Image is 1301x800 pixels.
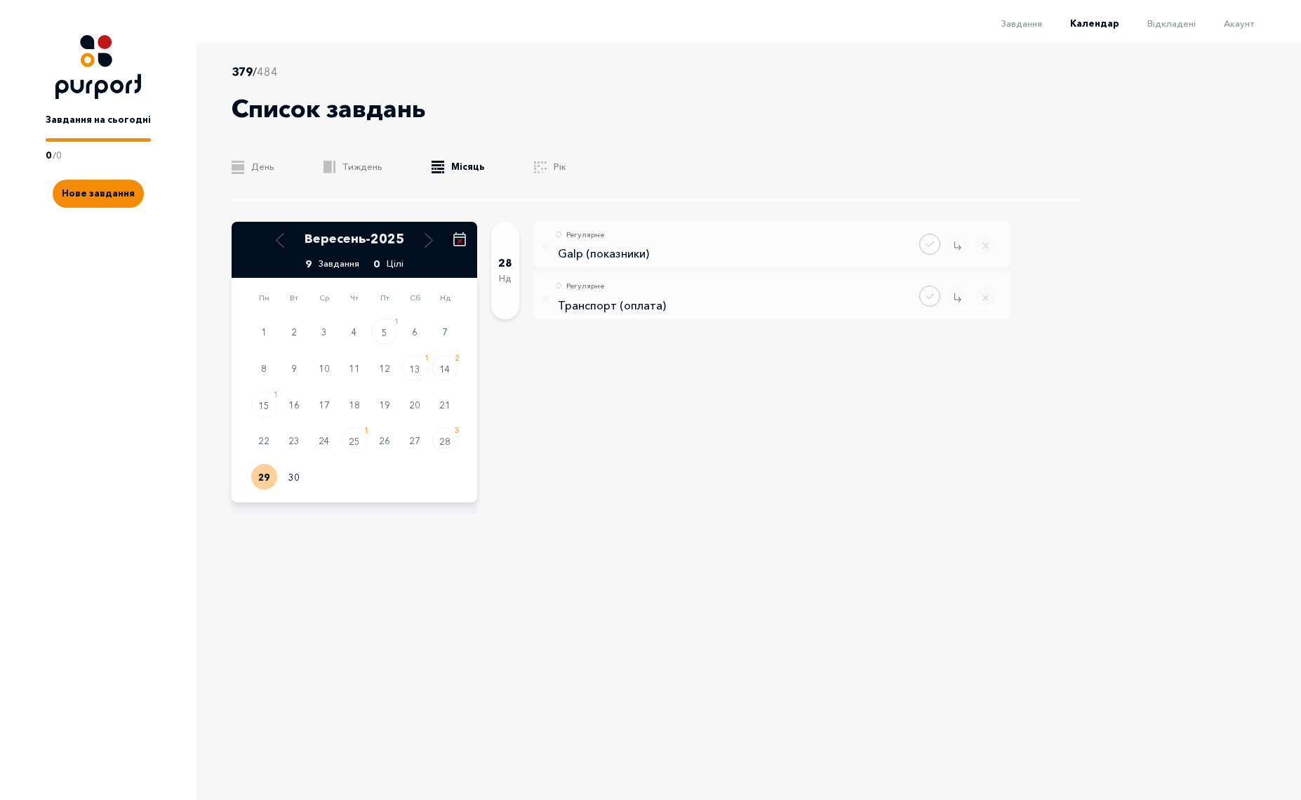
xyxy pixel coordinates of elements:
[290,293,298,302] abbr: Tuesday
[53,149,56,163] p: /
[432,392,458,418] a: 21
[432,319,458,345] a: 7
[319,293,329,302] abbr: Wednesday
[281,355,307,381] a: 9
[342,355,368,381] a: 11
[451,425,465,439] div: 3
[402,399,428,413] div: 20
[400,314,430,350] div: Sat Sep 06 2025
[269,229,291,250] button: Select previous month
[420,352,434,366] div: 1
[403,363,427,377] div: 13
[252,399,276,413] div: 15
[309,350,340,387] div: Wed Sep 10 2025
[372,399,398,413] div: 19
[323,160,382,174] a: Тиждень
[249,350,279,387] div: Mon Sep 08 2025
[232,65,253,79] span: 379
[372,362,398,376] div: 12
[373,257,380,272] span: 0
[430,314,460,350] div: Sun Sep 07 2025
[309,386,340,422] div: Wed Sep 17 2025
[53,162,144,208] a: Create new task
[919,286,940,307] button: Done task
[372,392,398,418] a: 19
[249,459,279,495] div: Mon Sep 29 2025
[372,319,398,345] a: 51
[418,229,439,250] button: Select next month
[305,257,312,272] span: 9
[554,247,653,260] a: Galp (показники)
[387,257,403,271] span: Цілі
[400,422,430,459] div: Sat Sep 27 2025
[251,427,277,453] a: 22
[947,286,968,307] button: Close popup
[340,422,370,459] div: Thu Sep 25 2025
[370,386,400,422] div: Fri Sep 19 2025
[975,234,996,255] button: Remove task
[312,319,338,345] a: 3
[534,160,566,174] a: Рік
[400,386,430,422] div: Sat Sep 20 2025
[975,286,996,307] button: Remove task
[370,350,400,387] div: Fri Sep 12 2025
[342,435,367,449] div: 25
[380,293,389,302] abbr: Friday
[281,326,307,340] div: 2
[360,425,374,439] div: 1
[342,326,368,340] div: 4
[370,314,400,350] div: Fri Sep 05 2025
[279,386,309,422] div: Tue Sep 16 2025
[251,319,277,345] a: 1
[430,422,460,459] div: Sun Sep 28 2025
[312,399,338,413] div: 17
[46,113,151,127] p: Завдання на сьогодні
[312,434,338,448] div: 24
[554,280,604,292] a: Регулярне
[342,399,368,413] div: 18
[56,149,62,163] p: 0
[232,91,426,128] p: Список завдань
[432,160,485,174] a: Місяць
[451,352,465,366] div: 2
[342,392,368,418] a: 18
[312,355,338,381] a: 10
[281,399,307,413] div: 16
[305,229,404,248] p: Вересень - 2025
[281,464,307,490] a: 30
[342,319,368,345] a: 4
[410,293,420,302] abbr: Saturday
[251,434,277,448] div: 22
[251,362,277,376] div: 8
[433,363,458,377] div: 14
[62,187,135,199] span: Нове завдання
[402,355,428,381] a: 131
[53,180,144,208] button: Create new task
[253,65,257,79] span: /
[232,160,274,174] a: День
[440,293,451,302] abbr: Sunday
[281,471,307,485] div: 30
[372,434,398,448] div: 26
[402,392,428,418] a: 20
[947,234,968,255] button: Close popup
[390,316,404,330] div: 1
[350,293,359,302] abbr: Thursday
[251,392,277,418] a: 151
[1042,18,1119,29] a: Календар
[400,350,430,387] div: Sat Sep 13 2025
[430,350,460,387] div: Sun Sep 14 2025
[340,386,370,422] div: Thu Sep 18 2025
[432,399,458,413] div: 21
[251,471,277,485] div: 29
[279,422,309,459] div: Tue Sep 23 2025
[430,386,460,422] div: Sun Sep 21 2025
[499,272,512,286] span: Нд
[1119,18,1196,29] a: Відкладені
[249,386,279,422] div: Mon Sep 15 2025
[373,326,397,340] div: 5
[449,229,470,247] button: Show calendar
[46,149,51,163] p: 0
[554,299,669,312] p: Транспорт (оплата)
